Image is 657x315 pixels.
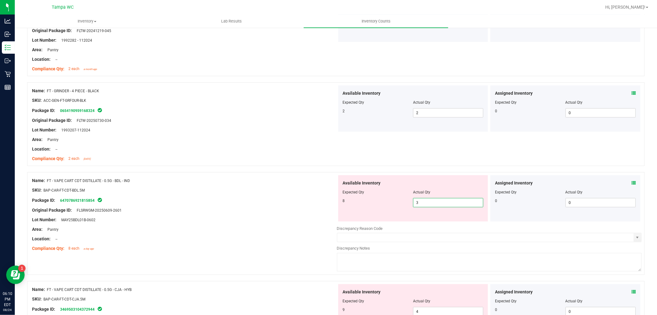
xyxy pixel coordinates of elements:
[83,68,97,71] span: a month ago
[68,67,79,71] span: 2 each
[47,89,99,93] span: FT - GRINDER - 4 PIECE - BLACK
[32,178,45,183] span: Name:
[43,98,86,103] span: ACC-GEN-FT-GRFOUR-BLK
[5,18,11,24] inline-svg: Analytics
[634,233,641,242] span: select
[32,208,72,213] span: Original Package ID:
[495,298,565,304] div: Expected Qty
[337,226,383,231] span: Discrepancy Reason Code
[32,307,55,312] span: Package ID:
[97,306,103,312] span: In Sync
[52,5,74,10] span: Tampa WC
[566,189,636,195] div: Actual Qty
[47,179,130,183] span: FT - VAPE CART CDT DISTILLATE - 0.5G - BDL - IND
[32,38,56,43] span: Lot Number:
[32,98,42,103] span: SKU:
[32,217,56,222] span: Lot Number:
[566,100,636,105] div: Actual Qty
[343,199,345,203] span: 8
[32,127,56,132] span: Lot Number:
[43,188,85,193] span: BAP-CAR-FT-CDT-BDL.5M
[68,246,79,251] span: 8 each
[15,15,159,28] a: Inventory
[32,246,64,251] span: Compliance Qty:
[32,236,51,241] span: Location:
[74,118,111,123] span: FLTW-20250730-034
[74,208,122,213] span: FLSRWGM-20250609-2601
[5,31,11,37] inline-svg: Inbound
[44,227,59,232] span: Pantry
[413,190,430,194] span: Actual Qty
[32,137,43,142] span: Area:
[32,156,64,161] span: Compliance Qty:
[3,291,12,308] p: 06:10 PM EDT
[566,298,636,304] div: Actual Qty
[343,299,364,303] span: Expected Qty
[32,47,43,52] span: Area:
[343,308,345,312] span: 9
[353,19,399,24] span: Inventory Counts
[213,19,250,24] span: Lab Results
[32,147,51,151] span: Location:
[68,156,79,161] span: 2 each
[60,198,95,203] a: 6470786921815854
[495,108,565,114] div: 0
[5,84,11,90] inline-svg: Reports
[58,38,92,43] span: 1992282 - 112024
[52,237,57,241] span: --
[32,188,42,193] span: SKU:
[495,189,565,195] div: Expected Qty
[413,109,483,117] input: 2
[32,108,55,113] span: Package ID:
[413,100,430,105] span: Actual Qty
[337,245,642,251] div: Discrepancy Notes
[32,198,55,203] span: Package ID:
[413,299,430,303] span: Actual Qty
[495,90,533,97] span: Assigned Inventory
[5,58,11,64] inline-svg: Outbound
[32,66,64,71] span: Compliance Qty:
[5,44,11,51] inline-svg: Inventory
[343,289,381,295] span: Available Inventory
[32,118,72,123] span: Original Package ID:
[495,198,565,204] div: 0
[60,307,95,312] a: 3469503104372944
[3,308,12,312] p: 08/24
[43,297,85,301] span: BAP-CAR-FT-CDT-CJA.5M
[83,158,91,160] span: [DATE]
[566,109,635,117] input: 0
[52,57,57,62] span: --
[495,289,533,295] span: Assigned Inventory
[15,19,159,24] span: Inventory
[97,197,103,203] span: In Sync
[343,90,381,97] span: Available Inventory
[343,109,345,113] span: 2
[605,5,645,10] span: Hi, [PERSON_NAME]!
[60,109,95,113] a: 0654190959168324
[6,266,25,284] iframe: Resource center
[52,147,57,151] span: --
[343,180,381,186] span: Available Inventory
[32,88,45,93] span: Name:
[495,180,533,186] span: Assigned Inventory
[32,296,42,301] span: SKU:
[83,247,94,250] span: a day ago
[5,71,11,77] inline-svg: Retail
[32,28,72,33] span: Original Package ID:
[159,15,304,28] a: Lab Results
[343,100,364,105] span: Expected Qty
[495,100,565,105] div: Expected Qty
[32,57,51,62] span: Location:
[97,107,103,113] span: In Sync
[47,288,132,292] span: FT - VAPE CART CDT DISTILLATE - 0.5G - CJA - HYB
[566,198,635,207] input: 0
[44,48,59,52] span: Pantry
[74,29,111,33] span: FLTW-20241219-045
[58,218,95,222] span: MAY25BDL01B-0602
[304,15,448,28] a: Inventory Counts
[58,128,90,132] span: 1993207-112024
[343,190,364,194] span: Expected Qty
[32,287,45,292] span: Name:
[32,227,43,232] span: Area:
